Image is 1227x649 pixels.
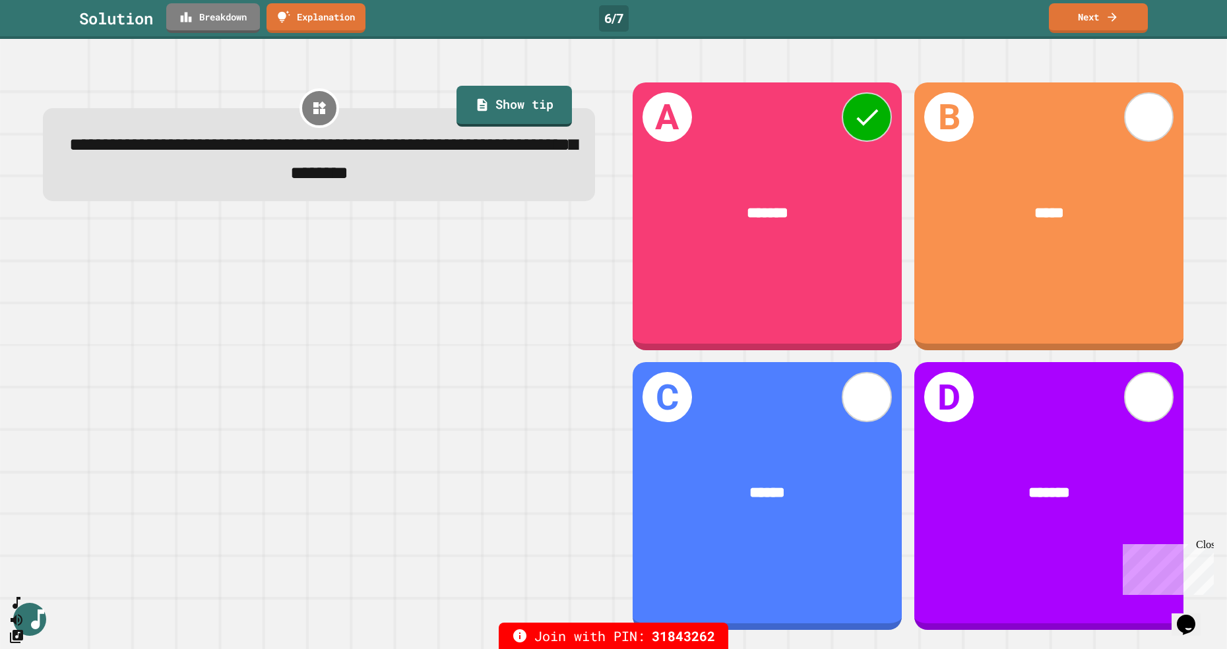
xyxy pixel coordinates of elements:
h1: D [924,372,974,422]
a: Next [1049,3,1148,33]
button: SpeedDial basic example [9,595,24,611]
div: Join with PIN: [499,623,728,649]
span: 31843262 [652,626,715,646]
div: Chat with us now!Close [5,5,91,84]
iframe: chat widget [1172,596,1214,636]
a: Explanation [267,3,365,33]
a: Breakdown [166,3,260,33]
div: Solution [79,7,153,30]
a: Show tip [456,86,572,127]
h1: C [643,372,693,422]
div: 6 / 7 [599,5,629,32]
button: Mute music [9,611,24,628]
h1: B [924,92,974,142]
button: Change Music [9,628,24,644]
h1: A [643,92,693,142]
iframe: chat widget [1117,539,1214,595]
